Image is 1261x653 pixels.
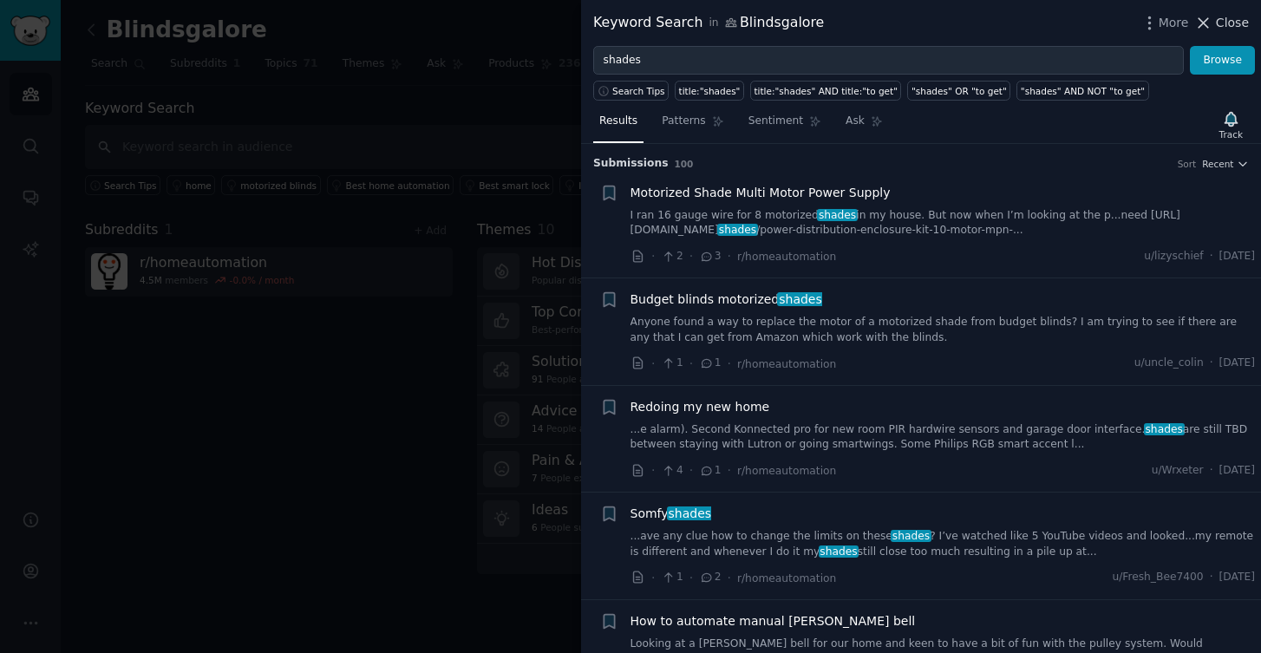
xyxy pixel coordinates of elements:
[1210,356,1213,371] span: ·
[1219,570,1255,585] span: [DATE]
[709,16,718,31] span: in
[728,461,731,480] span: ·
[656,108,729,143] a: Patterns
[1213,107,1249,143] button: Track
[1152,463,1204,479] span: u/Wrxeter
[1202,158,1249,170] button: Recent
[777,292,823,306] span: shades
[689,569,693,587] span: ·
[754,85,898,97] div: title:"shades" AND title:"to get"
[1210,463,1213,479] span: ·
[630,505,712,523] span: Somfy
[1134,356,1204,371] span: u/uncle_colin
[675,81,744,101] a: title:"shades"
[1159,14,1189,32] span: More
[630,291,822,309] a: Budget blinds motorizedshades
[728,355,731,373] span: ·
[1144,423,1185,435] span: shades
[1210,249,1213,264] span: ·
[1216,14,1249,32] span: Close
[748,114,803,129] span: Sentiment
[911,85,1007,97] div: "shades" OR "to get"
[699,463,721,479] span: 1
[630,529,1256,559] a: ...ave any clue how to change the limits on theseshades? I’ve watched like 5 YouTube videos and l...
[891,530,931,542] span: shades
[1021,85,1145,97] div: "shades" AND NOT "to get"
[1016,81,1148,101] a: "shades" AND NOT "to get"
[661,463,683,479] span: 4
[737,465,836,477] span: r/homeautomation
[750,81,902,101] a: title:"shades" AND title:"to get"
[728,247,731,265] span: ·
[1144,249,1204,264] span: u/lizyschief
[742,108,827,143] a: Sentiment
[661,249,683,264] span: 2
[593,81,669,101] button: Search Tips
[1194,14,1249,32] button: Close
[630,184,891,202] a: Motorized Shade Multi Motor Power Supply
[699,570,721,585] span: 2
[630,612,916,630] a: How to automate manual [PERSON_NAME] bell
[1219,249,1255,264] span: [DATE]
[593,12,824,34] div: Keyword Search Blindsgalore
[651,461,655,480] span: ·
[1219,356,1255,371] span: [DATE]
[651,355,655,373] span: ·
[593,46,1184,75] input: Try a keyword related to your business
[840,108,889,143] a: Ask
[737,572,836,584] span: r/homeautomation
[630,505,712,523] a: Somfyshades
[1210,570,1213,585] span: ·
[737,251,836,263] span: r/homeautomation
[651,247,655,265] span: ·
[593,108,644,143] a: Results
[737,358,836,370] span: r/homeautomation
[717,224,758,236] span: shades
[1219,463,1255,479] span: [DATE]
[1112,570,1203,585] span: u/Fresh_Bee7400
[689,461,693,480] span: ·
[699,356,721,371] span: 1
[630,208,1256,238] a: I ran 16 gauge wire for 8 motorizedshadesin my house. But now when I’m looking at the p...need [U...
[661,570,683,585] span: 1
[1202,158,1233,170] span: Recent
[817,209,858,221] span: shades
[593,156,669,172] span: Submission s
[651,569,655,587] span: ·
[699,249,721,264] span: 3
[1140,14,1189,32] button: More
[630,398,770,416] a: Redoing my new home
[675,159,694,169] span: 100
[728,569,731,587] span: ·
[599,114,637,129] span: Results
[679,85,741,97] div: title:"shades"
[612,85,665,97] span: Search Tips
[907,81,1010,101] a: "shades" OR "to get"
[689,355,693,373] span: ·
[846,114,865,129] span: Ask
[1190,46,1255,75] button: Browse
[1178,158,1197,170] div: Sort
[661,356,683,371] span: 1
[689,247,693,265] span: ·
[630,315,1256,345] a: Anyone found a way to replace the motor of a motorized shade from budget blinds? I am trying to s...
[630,422,1256,453] a: ...e alarm). Second Konnected pro for new room PIR hardwire sensors and garage door interface.sha...
[630,291,822,309] span: Budget blinds motorized
[662,114,705,129] span: Patterns
[667,506,713,520] span: shades
[819,545,859,558] span: shades
[1219,128,1243,140] div: Track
